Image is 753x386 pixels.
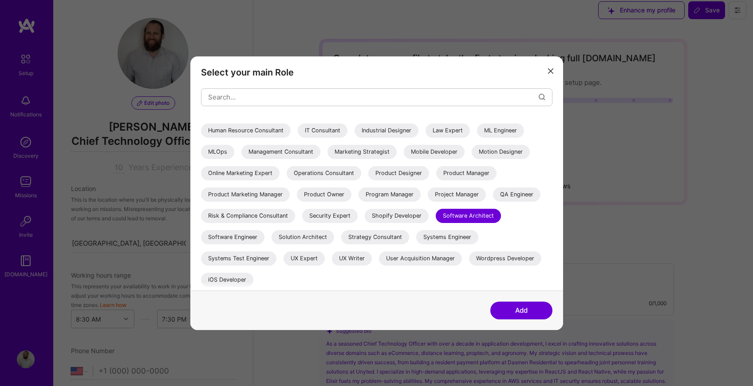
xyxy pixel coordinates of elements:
div: Online Marketing Expert [201,166,280,180]
div: Industrial Designer [355,123,418,137]
div: Software Architect [436,208,501,223]
div: Product Designer [368,166,429,180]
div: Strategy Consultant [341,230,409,244]
div: Security Expert [302,208,358,223]
div: Product Marketing Manager [201,187,290,201]
div: QA Engineer [493,187,540,201]
button: Add [490,302,552,319]
div: iOS Developer [201,272,253,287]
div: Operations Consultant [287,166,361,180]
h3: Select your main Role [201,67,552,77]
i: icon Search [539,94,545,100]
div: Law Expert [426,123,470,137]
div: Program Manager [359,187,421,201]
div: Mobile Developer [404,144,465,159]
input: Search... [208,86,539,108]
div: ML Engineer [477,123,524,137]
div: Systems Engineer [416,230,478,244]
div: Solution Architect [272,230,334,244]
div: modal [190,56,563,330]
div: User Acquisition Manager [379,251,462,265]
div: Human Resource Consultant [201,123,291,137]
div: Wordpress Developer [469,251,541,265]
div: Motion Designer [472,144,530,159]
div: Project Manager [428,187,486,201]
div: Shopify Developer [365,208,429,223]
div: Product Owner [297,187,351,201]
div: MLOps [201,144,234,159]
div: Marketing Strategist [327,144,397,159]
div: Systems Test Engineer [201,251,276,265]
div: Product Manager [436,166,497,180]
div: Management Consultant [241,144,320,159]
div: Software Engineer [201,230,264,244]
div: IT Consultant [298,123,347,137]
div: UX Writer [332,251,372,265]
div: Risk & Compliance Consultant [201,208,295,223]
i: icon Close [548,68,553,74]
div: UX Expert [284,251,325,265]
